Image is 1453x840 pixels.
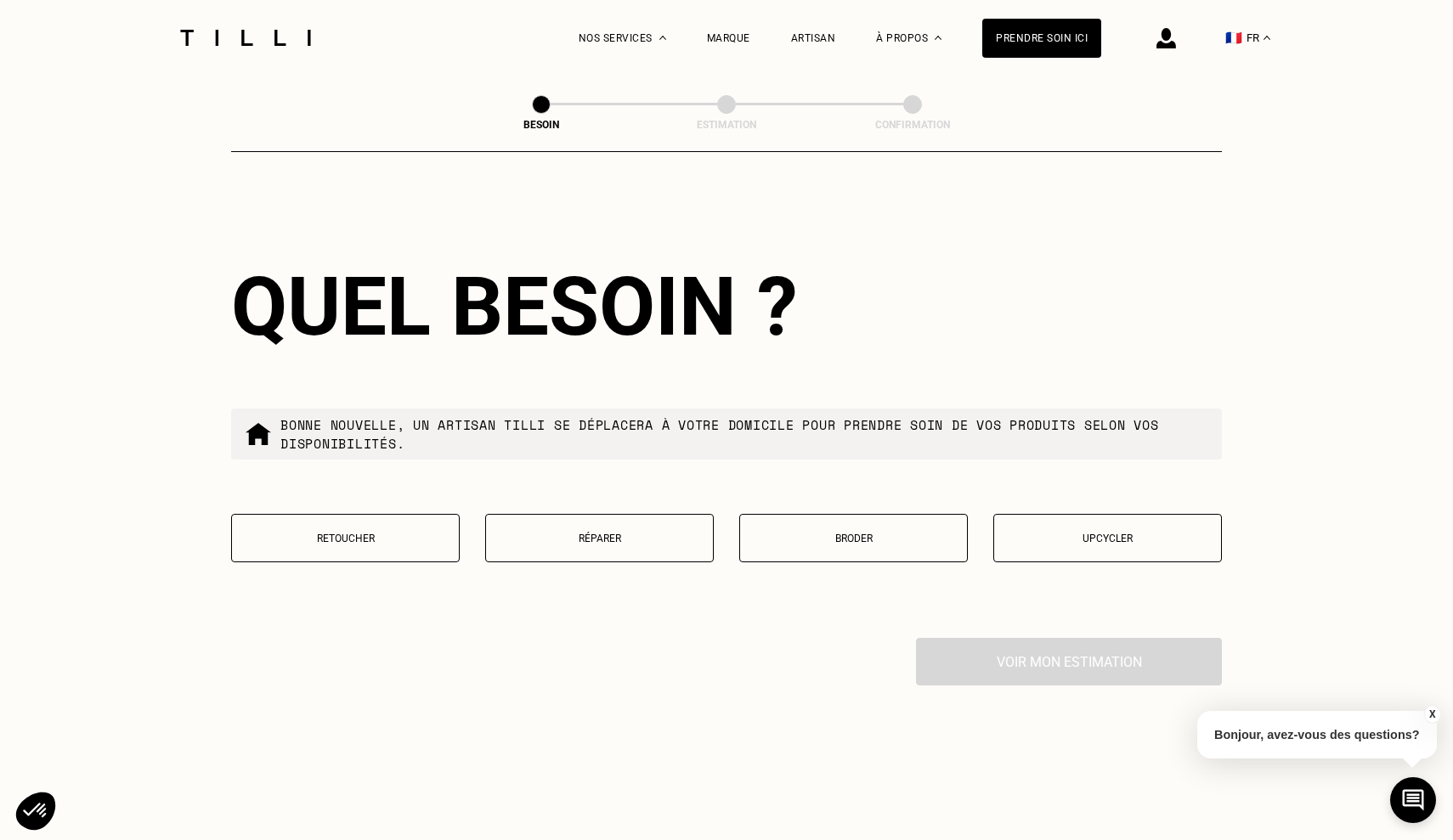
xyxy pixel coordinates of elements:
[231,514,460,562] button: Retoucher
[1156,28,1176,48] img: icône connexion
[1264,36,1270,40] img: menu déroulant
[231,259,1222,354] div: Quel besoin ?
[1225,30,1242,46] span: 🇫🇷
[245,420,272,448] img: commande à domicile
[1003,533,1213,544] p: Upcycler
[982,19,1101,58] a: Prendre soin ici
[1423,705,1440,724] button: X
[828,119,998,131] div: Confirmation
[280,415,1208,453] p: Bonne nouvelle, un artisan tilli se déplacera à votre domicile pour prendre soin de vos produits ...
[749,533,958,544] p: Broder
[495,533,704,544] p: Réparer
[993,514,1222,562] button: Upcycler
[485,514,714,562] button: Réparer
[791,32,836,44] a: Artisan
[659,36,666,40] img: Menu déroulant
[174,30,317,46] img: Logo du service de couturière Tilli
[642,119,811,131] div: Estimation
[456,119,626,131] div: Besoin
[707,32,750,44] a: Marque
[240,533,450,544] p: Retoucher
[739,514,968,562] button: Broder
[1197,711,1437,758] p: Bonjour, avez-vous des questions?
[935,36,941,40] img: Menu déroulant à propos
